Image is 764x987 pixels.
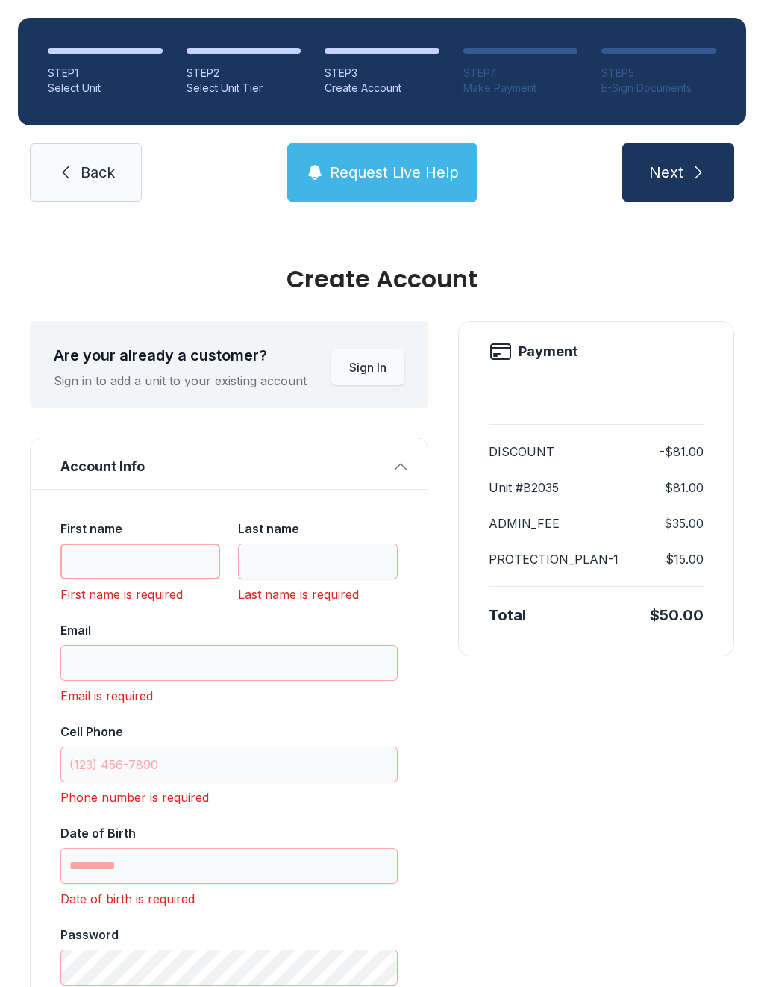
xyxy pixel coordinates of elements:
div: Last name [238,520,398,538]
div: Select Unit [48,81,163,96]
h2: Payment [519,341,577,362]
input: Last name [238,544,398,579]
span: Next [649,162,683,183]
input: Email [60,645,398,681]
div: E-Sign Documents [601,81,716,96]
input: Password [60,950,398,986]
dt: Unit #B2035 [489,479,559,496]
dt: ADMIN_FEE [489,514,560,532]
div: Date of Birth [60,824,398,842]
div: Total [489,605,526,626]
dd: $35.00 [664,514,704,532]
div: Cell Phone [60,723,398,741]
div: Phone number is required [60,788,398,806]
div: STEP 4 [463,66,578,81]
div: Email [60,621,398,639]
div: STEP 2 [187,66,301,81]
div: Create Account [325,81,439,96]
dd: -$81.00 [660,443,704,461]
div: Last name is required [238,585,398,603]
dt: PROTECTION_PLAN-1 [489,550,619,568]
div: Password [60,926,398,944]
div: Make Payment [463,81,578,96]
div: Are your already a customer? [54,345,307,366]
div: Email is required [60,687,398,705]
div: STEP 1 [48,66,163,81]
input: First name [60,544,220,579]
div: First name [60,520,220,538]
div: Create Account [30,267,734,291]
div: First name is required [60,585,220,603]
span: Request Live Help [330,162,459,183]
input: Cell Phone [60,747,398,782]
div: $50.00 [650,605,704,626]
dd: $15.00 [666,550,704,568]
div: Date of birth is required [60,890,398,908]
dt: DISCOUNT [489,443,554,461]
div: STEP 5 [601,66,716,81]
button: Account Info [31,438,428,489]
div: Sign in to add a unit to your existing account [54,372,307,390]
span: Sign In [349,358,386,376]
dd: $81.00 [665,479,704,496]
div: STEP 3 [325,66,439,81]
span: Back [81,162,115,183]
div: Select Unit Tier [187,81,301,96]
input: Date of Birth [60,848,398,884]
span: Account Info [60,456,386,477]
